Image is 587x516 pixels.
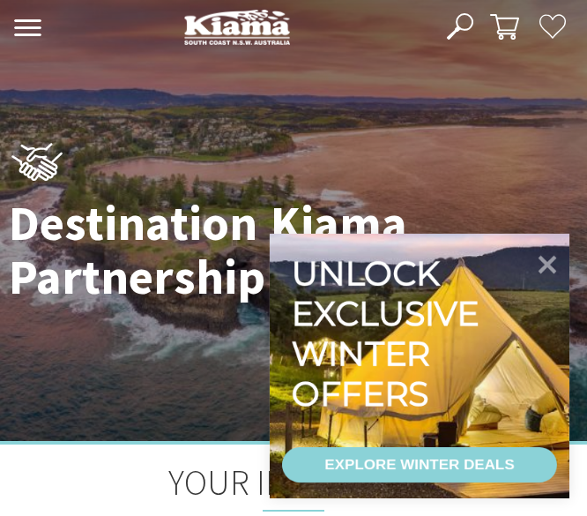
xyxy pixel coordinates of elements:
a: EXPLORE WINTER DEALS [282,447,557,482]
h1: Destination Kiama Partnership [9,197,507,303]
h2: YOUR INVITATION [18,462,569,512]
div: EXPLORE WINTER DEALS [324,447,514,482]
div: Unlock exclusive winter offers [292,253,487,414]
img: Kiama Logo [184,9,290,45]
